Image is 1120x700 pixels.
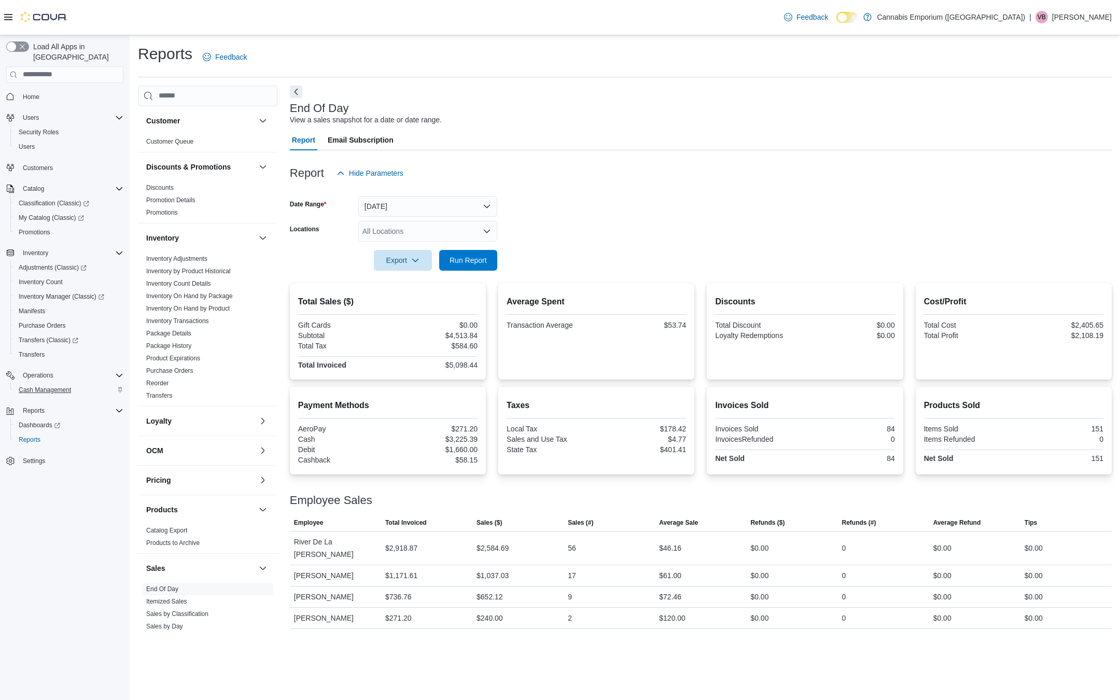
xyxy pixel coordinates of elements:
h2: Invoices Sold [715,399,894,412]
span: Employee [294,519,324,527]
div: Products [138,524,277,553]
button: Products [146,505,255,515]
div: 56 [568,542,576,554]
button: Loyalty [257,415,269,427]
button: Purchase Orders [10,318,128,333]
button: Open list of options [483,227,491,235]
span: Tips [1025,519,1037,527]
div: Debit [298,445,386,454]
div: $0.00 [933,569,951,582]
div: $271.20 [390,425,478,433]
div: AeroPay [298,425,386,433]
div: $2,918.87 [385,542,417,554]
div: $652.12 [477,591,503,603]
div: Invoices Sold [715,425,803,433]
h2: Total Sales ($) [298,296,478,308]
span: Email Subscription [328,130,394,150]
div: $0.00 [933,612,951,624]
div: $0.00 [1025,542,1043,554]
h3: Loyalty [146,416,172,426]
button: OCM [257,444,269,457]
a: Promotions [146,209,178,216]
strong: Net Sold [715,454,745,463]
button: Operations [19,369,58,382]
a: Package Details [146,330,191,337]
span: Customers [23,164,53,172]
button: Catalog [19,183,48,195]
a: Inventory Count Details [146,280,211,287]
span: Reports [19,436,40,444]
div: 9 [568,591,572,603]
span: Transfers (Classic) [15,334,123,346]
h2: Taxes [507,399,686,412]
span: Cash Management [15,384,123,396]
a: Transfers (Classic) [10,333,128,347]
a: Home [19,91,44,103]
span: Inventory On Hand by Product [146,304,230,313]
span: Users [19,111,123,124]
strong: Total Invoiced [298,361,346,369]
span: Dashboards [15,419,123,431]
a: My Catalog (Classic) [10,211,128,225]
span: Refunds ($) [750,519,785,527]
a: Inventory On Hand by Product [146,305,230,312]
span: Purchase Orders [15,319,123,332]
div: Loyalty Redemptions [715,331,803,340]
div: $58.15 [390,456,478,464]
span: Sales by Day [146,622,183,631]
div: Gift Cards [298,321,386,329]
button: Reports [19,404,49,417]
div: 2 [568,612,572,624]
div: 0 [842,569,846,582]
button: [DATE] [358,196,497,217]
button: Users [10,139,128,154]
span: Promotions [19,228,50,236]
h2: Discounts [715,296,894,308]
div: $0.00 [390,321,478,329]
div: $53.74 [598,321,686,329]
div: [PERSON_NAME] [290,586,381,607]
a: Dashboards [10,418,128,432]
span: Security Roles [15,126,123,138]
span: Promotions [146,208,178,217]
button: Users [2,110,128,125]
a: Promotion Details [146,197,195,204]
div: Total Tax [298,342,386,350]
span: Inventory On Hand by Package [146,292,233,300]
span: Manifests [15,305,123,317]
div: Local Tax [507,425,594,433]
p: | [1029,11,1031,23]
div: 17 [568,569,576,582]
a: Customer Queue [146,138,193,145]
h3: Discounts & Promotions [146,162,231,172]
span: Average Sale [659,519,698,527]
div: Sales and Use Tax [507,435,594,443]
a: Inventory On Hand by Package [146,292,233,300]
h3: Inventory [146,233,179,243]
span: Inventory by Product Historical [146,267,231,275]
span: Users [15,141,123,153]
a: Classification (Classic) [10,196,128,211]
h3: Pricing [146,475,171,485]
a: Package History [146,342,191,349]
div: 0 [807,435,895,443]
button: Customer [146,116,255,126]
div: $0.00 [1025,612,1043,624]
button: Run Report [439,250,497,271]
button: Settings [2,453,128,468]
span: Users [19,143,35,151]
button: Inventory [257,232,269,244]
a: Adjustments (Classic) [15,261,91,274]
div: Total Discount [715,321,803,329]
button: Discounts & Promotions [257,161,269,173]
span: My Catalog (Classic) [15,212,123,224]
a: Feedback [199,47,251,67]
a: My Catalog (Classic) [15,212,88,224]
span: Cash Management [19,386,71,394]
button: Promotions [10,225,128,240]
div: $240.00 [477,612,503,624]
span: Run Report [450,255,487,265]
button: Customers [2,160,128,175]
div: 0 [842,542,846,554]
span: Transfers [146,391,172,400]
